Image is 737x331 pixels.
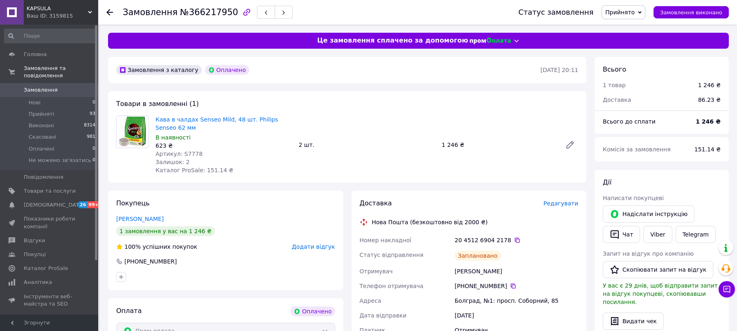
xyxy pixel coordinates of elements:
[29,145,54,153] span: Оплачені
[719,281,735,297] button: Чат з покупцем
[24,215,76,230] span: Показники роботи компанії
[605,9,635,16] span: Прийнято
[116,100,199,108] span: Товари в замовленні (1)
[92,145,95,153] span: 0
[29,99,41,106] span: Нові
[317,36,468,45] span: Це замовлення сплачено за допомогою
[24,251,46,258] span: Покупці
[693,91,726,109] div: 86.23 ₴
[541,67,578,73] time: [DATE] 20:11
[438,139,559,151] div: 1 246 ₴
[24,279,52,286] span: Аналітика
[603,261,713,278] button: Скопіювати запит на відгук
[360,297,381,304] span: Адреса
[370,218,490,226] div: Нова Пошта (безкоштовно від 2000 ₴)
[156,142,292,150] div: 623 ₴
[455,236,578,244] div: 20 4512 6904 2178
[29,110,54,118] span: Прийняті
[360,252,424,258] span: Статус відправлення
[24,65,98,79] span: Замовлення та повідомлення
[27,12,98,20] div: Ваш ID: 3159815
[543,200,578,207] span: Редагувати
[24,86,58,94] span: Замовлення
[180,7,238,17] span: №366217950
[360,312,407,319] span: Дата відправки
[24,201,84,209] span: [DEMOGRAPHIC_DATA]
[453,264,580,279] div: [PERSON_NAME]
[295,139,439,151] div: 2 шт.
[562,137,578,153] a: Редагувати
[24,173,63,181] span: Повідомлення
[205,65,249,75] div: Оплачено
[603,282,718,305] span: У вас є 29 днів, щоб відправити запит на відгук покупцеві, скопіювавши посилання.
[660,9,722,16] span: Замовлення виконано
[603,146,671,153] span: Комісія за замовлення
[24,265,68,272] span: Каталог ProSale
[78,201,87,208] span: 26
[360,283,424,289] span: Телефон отримувача
[360,268,393,275] span: Отримувач
[24,314,76,329] span: Управління сайтом
[123,7,178,17] span: Замовлення
[453,308,580,323] div: [DATE]
[124,243,141,250] span: 100%
[84,122,95,129] span: 8314
[676,226,716,243] a: Telegram
[116,226,215,236] div: 1 замовлення у вас на 1 246 ₴
[156,167,233,173] span: Каталог ProSale: 151.14 ₴
[29,122,54,129] span: Виконані
[116,307,142,315] span: Оплата
[698,81,721,89] div: 1 246 ₴
[654,6,729,18] button: Замовлення виконано
[603,250,694,257] span: Запит на відгук про компанію
[360,199,392,207] span: Доставка
[603,313,664,330] button: Видати чек
[106,8,113,16] div: Повернутися назад
[116,199,150,207] span: Покупець
[116,243,197,251] div: успішних покупок
[603,97,631,103] span: Доставка
[603,226,640,243] button: Чат
[360,237,412,243] span: Номер накладної
[87,133,95,141] span: 981
[92,157,95,164] span: 0
[29,133,56,141] span: Скасовані
[603,82,626,88] span: 1 товар
[603,118,656,125] span: Всього до сплати
[92,99,95,106] span: 0
[156,116,278,131] a: Кава в чалдах Senseo Mild, 48 шт. Philips Senseo 62 мм
[643,226,672,243] a: Viber
[4,29,96,43] input: Пошук
[291,306,335,316] div: Оплачено
[24,293,76,308] span: Інструменти веб-майстра та SEO
[24,51,47,58] span: Головна
[603,205,694,223] button: Надіслати інструкцію
[29,157,91,164] span: Не можемо зв'язатись
[603,65,626,73] span: Всього
[518,8,594,16] div: Статус замовлення
[116,216,164,222] a: [PERSON_NAME]
[292,243,335,250] span: Додати відгук
[453,293,580,308] div: Болград, №1: просп. Соборний, 85
[27,5,88,12] span: KAPSULA
[116,65,202,75] div: Замовлення з каталогу
[156,134,191,141] span: В наявності
[603,195,664,201] span: Написати покупцеві
[24,237,45,244] span: Відгуки
[696,118,721,125] b: 1 246 ₴
[603,178,611,186] span: Дії
[24,187,76,195] span: Товари та послуги
[694,146,721,153] span: 151.14 ₴
[117,116,149,148] img: Кава в чалдах Senseo Mild, 48 шт. Philips Senseo 62 мм
[156,151,203,157] span: Артикул: S7778
[87,201,101,208] span: 99+
[124,257,178,266] div: [PHONE_NUMBER]
[90,110,95,118] span: 93
[455,282,578,290] div: [PHONE_NUMBER]
[455,251,501,261] div: Заплановано
[156,159,190,165] span: Залишок: 2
